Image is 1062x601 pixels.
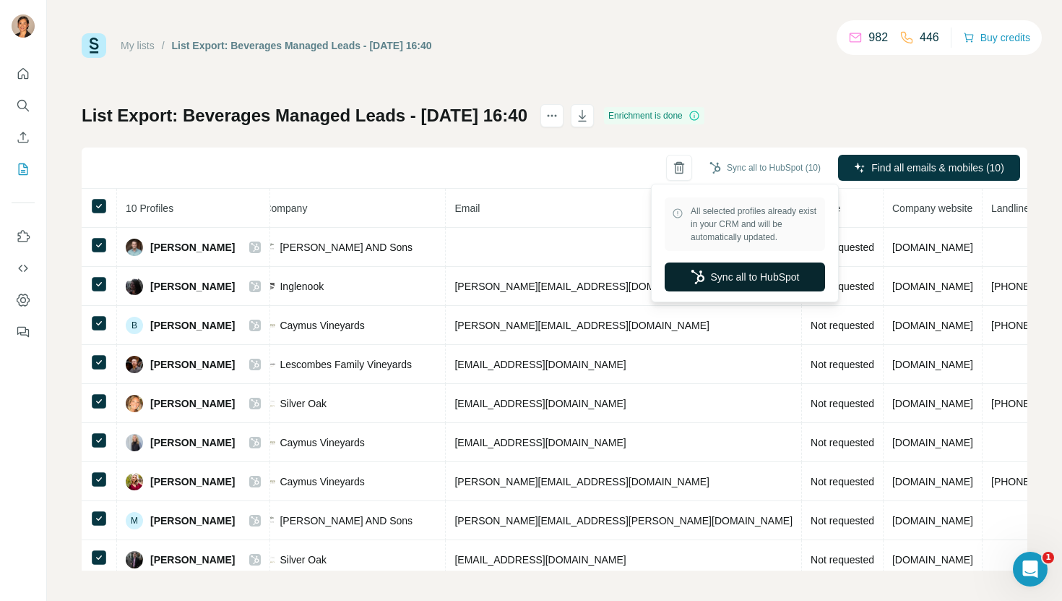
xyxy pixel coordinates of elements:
span: [PERSON_NAME] [150,474,235,489]
p: 446 [920,29,939,46]
span: [DOMAIN_NAME] [892,515,973,527]
img: Avatar [126,434,143,451]
img: Avatar [126,395,143,412]
span: [DOMAIN_NAME] [892,554,973,566]
button: My lists [12,156,35,182]
button: Search [12,93,35,119]
span: Find all emails & mobiles (10) [871,161,1004,175]
span: Not requested [811,515,874,527]
img: Avatar [126,551,143,568]
span: [PERSON_NAME] [150,553,235,567]
span: [DOMAIN_NAME] [892,398,973,409]
span: Caymus Vineyards [280,318,364,333]
button: Dashboard [12,287,35,313]
span: [DOMAIN_NAME] [892,437,973,448]
span: [PERSON_NAME][EMAIL_ADDRESS][DOMAIN_NAME] [454,476,709,487]
button: Use Surfe API [12,255,35,281]
span: [EMAIL_ADDRESS][DOMAIN_NAME] [454,359,626,370]
li: / [162,38,165,53]
span: [DOMAIN_NAME] [892,476,973,487]
a: My lists [121,40,155,51]
span: [PERSON_NAME] [150,318,235,333]
span: [PERSON_NAME] [150,240,235,255]
span: Email [454,203,480,214]
span: Caymus Vineyards [280,435,364,450]
span: [PERSON_NAME] [150,435,235,450]
button: Feedback [12,319,35,345]
img: Avatar [126,239,143,256]
span: [PERSON_NAME] AND Sons [280,513,413,528]
span: [DOMAIN_NAME] [892,359,973,370]
span: [PERSON_NAME] AND Sons [280,240,413,255]
div: M [126,512,143,529]
span: Not requested [811,398,874,409]
span: Caymus Vineyards [280,474,364,489]
button: Find all emails & mobiles (10) [838,155,1020,181]
span: Company [264,203,307,214]
span: [PERSON_NAME] [150,279,235,294]
span: [PERSON_NAME][EMAIL_ADDRESS][DOMAIN_NAME] [454,320,709,331]
span: All selected profiles already exist in your CRM and will be automatically updated. [691,205,818,244]
button: Use Surfe on LinkedIn [12,223,35,250]
span: Not requested [811,359,874,370]
span: Landline [991,203,1029,214]
span: [PERSON_NAME][EMAIL_ADDRESS][DOMAIN_NAME] [454,281,709,292]
span: Not requested [811,281,874,292]
iframe: Intercom live chat [1013,552,1048,587]
img: Avatar [126,278,143,295]
span: Inglenook [280,279,324,294]
button: Sync all to HubSpot (10) [699,157,831,179]
button: Enrich CSV [12,124,35,150]
span: [EMAIL_ADDRESS][DOMAIN_NAME] [454,398,626,409]
span: 1 [1042,552,1054,563]
span: Not requested [811,242,874,253]
span: [PERSON_NAME] [150,357,235,372]
span: [DOMAIN_NAME] [892,281,973,292]
button: Quick start [12,61,35,87]
span: 10 Profiles [126,203,173,214]
div: Enrichment is done [604,107,704,124]
p: 982 [868,29,888,46]
span: Silver Oak [280,553,327,567]
span: [DOMAIN_NAME] [892,320,973,331]
button: actions [540,104,564,127]
span: Not requested [811,320,874,331]
span: [EMAIL_ADDRESS][DOMAIN_NAME] [454,554,626,566]
span: Lescombes Family Vineyards [280,357,412,372]
button: Sync all to HubSpot [665,263,825,291]
div: B [126,317,143,334]
span: [PERSON_NAME] [150,396,235,411]
span: Silver Oak [280,396,327,411]
h1: List Export: Beverages Managed Leads - [DATE] 16:40 [82,104,527,127]
img: Surfe Logo [82,33,106,58]
span: Not requested [811,476,874,487]
span: [DOMAIN_NAME] [892,242,973,253]
img: Avatar [12,14,35,38]
span: Not requested [811,437,874,448]
img: Avatar [126,473,143,490]
span: [EMAIL_ADDRESS][DOMAIN_NAME] [454,437,626,448]
span: Company website [892,203,972,214]
button: Buy credits [963,27,1030,48]
span: [PERSON_NAME] [150,513,235,528]
div: List Export: Beverages Managed Leads - [DATE] 16:40 [172,38,432,53]
span: [PERSON_NAME][EMAIL_ADDRESS][PERSON_NAME][DOMAIN_NAME] [454,515,793,527]
img: Avatar [126,356,143,373]
span: Not requested [811,554,874,566]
